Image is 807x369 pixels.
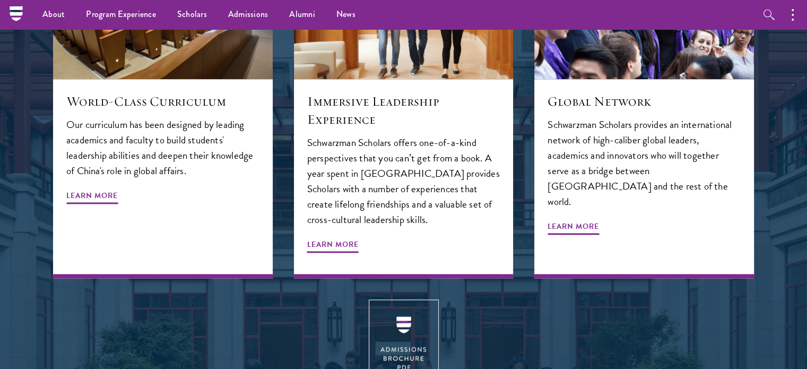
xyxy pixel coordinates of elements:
p: Schwarzman Scholars offers one-of-a-kind perspectives that you can’t get from a book. A year spen... [307,135,500,227]
h5: Immersive Leadership Experience [307,92,500,128]
h5: World-Class Curriculum [66,92,259,110]
span: Learn More [66,189,118,205]
span: Learn More [548,220,599,236]
p: Schwarzman Scholars provides an international network of high-caliber global leaders, academics a... [548,117,741,209]
span: Learn More [307,238,359,254]
h5: Global Network [548,92,741,110]
p: Our curriculum has been designed by leading academics and faculty to build students' leadership a... [66,117,259,178]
